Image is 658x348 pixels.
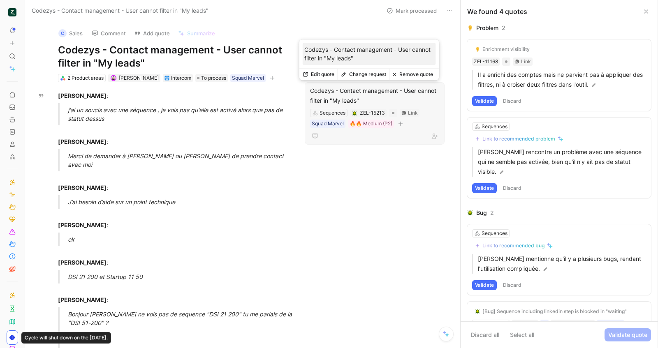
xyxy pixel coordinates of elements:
[187,30,215,37] span: Summarize
[490,208,494,218] div: 2
[58,287,289,304] div: :
[232,74,264,82] div: Squad Marvel
[67,74,104,82] div: 2 Product areas
[475,309,480,314] img: 🪲
[352,110,357,116] button: 🪲
[467,25,473,31] img: 👂
[605,328,651,341] button: Validate quote
[482,136,555,142] div: Link to recommended problem
[58,296,107,303] strong: [PERSON_NAME]
[389,69,436,80] button: Remove quote
[58,249,289,267] div: :
[68,272,299,281] div: DSI 21 200 et Startup 11 50
[58,129,289,146] div: :
[310,86,439,106] div: Codezys - Contact management - User cannot filter in "My leads"
[506,328,538,341] button: Select all
[304,45,434,62] p: Codezys - Contact management - User cannot filter in "My leads"
[58,175,289,192] div: :
[478,254,646,274] p: [PERSON_NAME] mentionne qu'il y a plusieurs bugs, rendant l'utilisation compliquée.
[383,5,440,16] button: Mark processed
[119,75,159,81] span: [PERSON_NAME]
[58,29,67,37] div: C
[478,147,646,177] p: [PERSON_NAME] rencontre un problème avec une séquence qui ne semble pas activée, bien qu'il n'y a...
[352,111,357,116] img: 🪲
[58,44,289,70] h1: Codezys - Contact management - User cannot filter in "My leads"
[58,91,289,100] div: :
[472,307,630,316] button: 🪲[Bug] Sequence including linkedin step is blocked in "waiting"
[478,70,646,90] p: Il a enrichi des comptes mais ne parvient pas à appliquer des filtres, ni à croiser deux filtres ...
[500,96,524,106] button: Discard
[338,69,389,80] button: Change request
[174,28,219,39] button: Summarize
[467,210,473,216] img: 🪲
[476,23,498,33] div: Problem
[472,96,497,106] button: Validate
[502,23,505,33] div: 2
[350,120,392,128] div: 🔥🔥 Medium (P2)
[360,109,385,117] div: ZEL-15213
[482,242,544,249] div: Link to recommended bug
[467,328,503,341] button: Discard all
[472,241,556,251] button: Link to recommended bug
[500,183,524,193] button: Discard
[500,280,524,290] button: Discard
[475,47,480,52] img: 👂
[58,259,107,266] strong: [PERSON_NAME]
[408,109,418,117] div: Link
[472,183,497,193] button: Validate
[320,109,345,117] div: Sequences
[312,120,344,128] div: Squad Marvel
[21,332,111,343] div: Cycle will shut down on the [DATE].
[7,7,18,18] button: ZELIQ
[58,92,107,99] strong: [PERSON_NAME]
[482,46,530,53] div: Enrichment visibility
[58,184,107,191] strong: [PERSON_NAME]
[55,27,86,39] button: CSales
[201,74,226,82] span: To process
[8,8,16,16] img: ZELIQ
[68,152,299,169] div: Merci de demander à [PERSON_NAME] ou [PERSON_NAME] de prendre contact avec moi
[472,134,566,144] button: Link to recommended problem
[58,212,289,229] div: :
[68,310,299,327] div: Bonjour [PERSON_NAME] ne vois pas de sequence "DSI 21 200" tu me parlais de la "DSI 51-200" ?
[195,74,228,82] div: To process
[68,235,299,244] div: ok
[472,44,533,54] button: 👂Enrichment visibility
[68,198,299,206] div: J’ai besoin d’aide sur un point technique
[591,82,597,88] img: pen.svg
[171,74,191,82] div: Intercom
[472,280,497,290] button: Validate
[58,221,107,228] strong: [PERSON_NAME]
[88,28,130,39] button: Comment
[467,7,527,16] div: We found 4 quotes
[32,6,209,16] span: Codezys - Contact management - User cannot filter in "My leads"
[130,28,174,39] button: Add quote
[499,169,505,175] img: pen.svg
[68,106,299,123] div: j'ai un soucis avec une séquence , je vois pas qu'elle est activé alors que pas de statut dessus
[476,208,487,218] div: Bug
[111,76,116,81] img: avatar
[58,138,107,145] strong: [PERSON_NAME]
[482,308,627,315] div: [Bug] Sequence including linkedin step is blocked in "waiting"
[299,69,338,80] button: Edit quote
[482,229,507,237] div: Sequences
[542,266,548,272] img: pen.svg
[482,122,507,131] div: Sequences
